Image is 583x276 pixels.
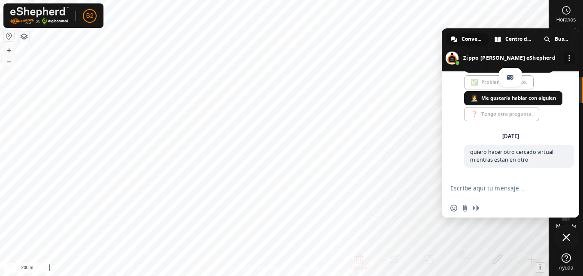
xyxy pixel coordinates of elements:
span: Grabar mensaje de audio [473,205,480,212]
span: Enviar un archivo [462,205,468,212]
a: Contáctenos [290,265,319,273]
textarea: Escribe aquí tu mensaje... [450,177,553,199]
a: Centro de ayuda [489,33,538,46]
span: Buscar en [555,33,569,46]
span: B2 [86,11,93,20]
button: Restablecer Mapa [4,31,14,41]
span: Insertar un emoji [450,205,457,212]
a: Política de Privacidad [230,265,279,273]
button: – [4,56,14,67]
img: Logo Gallagher [10,7,69,25]
span: Mapa de Calor [551,224,581,234]
span: Centro de ayuda [505,33,532,46]
div: [DATE] [502,134,519,139]
a: Ayuda [549,250,583,274]
span: Horarios [556,17,576,22]
button: i [535,263,545,272]
span: i [539,264,541,271]
span: quiero hacer otro cercado virtual mientras estan en otro [470,148,553,163]
span: Conversación [462,33,483,46]
a: Cerrar el chat [553,224,579,250]
a: Buscar en [539,33,575,46]
button: Capas del Mapa [19,31,29,42]
a: Conversación [446,33,489,46]
span: Ayuda [559,265,574,270]
a: email [503,70,518,85]
button: + [4,45,14,55]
